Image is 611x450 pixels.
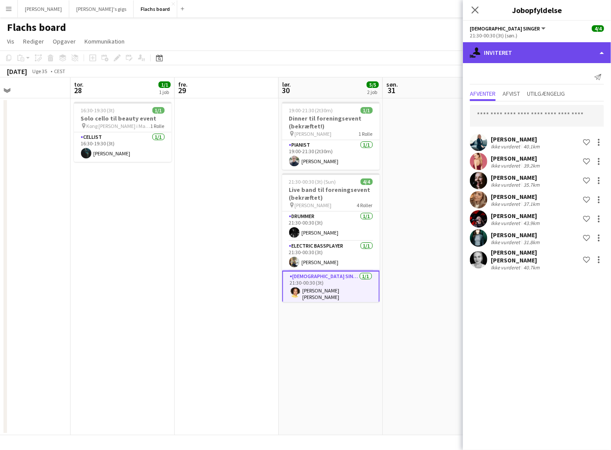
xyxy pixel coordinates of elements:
[282,271,380,305] app-card-role: [DEMOGRAPHIC_DATA] Singer1/121:30-00:30 (3t)[PERSON_NAME] [PERSON_NAME]
[151,123,165,129] span: 1 Rolle
[49,36,79,47] a: Opgaver
[491,231,541,239] div: [PERSON_NAME]
[177,85,188,95] span: 29
[282,186,380,201] h3: Live band til foreningsevent (bekræftet)
[84,37,125,45] span: Kommunikation
[134,0,177,17] button: Flachs board
[282,81,291,88] span: lør.
[470,91,496,97] span: Afventer
[289,107,333,114] span: 19:00-21:30 (2t30m)
[282,212,380,241] app-card-role: Drummer1/121:30-00:30 (3t)[PERSON_NAME]
[7,37,14,45] span: Vis
[491,220,522,226] div: Ikke vurderet
[289,178,336,185] span: 21:30-00:30 (3t) (Sun)
[491,174,541,181] div: [PERSON_NAME]
[282,114,380,130] h3: Dinner til foreningsevent (bekræftet!)
[491,181,522,188] div: Ikke vurderet
[367,89,378,95] div: 2 job
[527,91,565,97] span: Utilgængelig
[470,32,604,39] div: 21:30-00:30 (3t) (søn.)
[491,143,522,150] div: Ikke vurderet
[361,107,373,114] span: 1/1
[18,0,69,17] button: [PERSON_NAME]
[470,25,540,32] span: Female Singer
[74,81,84,88] span: tor.
[74,102,172,162] app-job-card: 16:30-19:30 (3t)1/1Solo cello til beauty event Kong [PERSON_NAME] i Magasin på Kongens Nytorv1 Ro...
[20,36,47,47] a: Rediger
[359,131,373,137] span: 1 Rolle
[491,212,541,220] div: [PERSON_NAME]
[29,68,51,74] span: Uge 35
[592,25,604,32] span: 4/4
[295,202,332,208] span: [PERSON_NAME]
[23,37,44,45] span: Rediger
[7,21,66,34] h1: Flachs board
[281,85,291,95] span: 30
[81,107,115,114] span: 16:30-19:30 (3t)
[491,162,522,169] div: Ikke vurderet
[522,239,541,245] div: 31.8km
[385,85,398,95] span: 31
[522,143,541,150] div: 40.1km
[503,91,520,97] span: Afvist
[522,162,541,169] div: 39.2km
[491,135,541,143] div: [PERSON_NAME]
[282,140,380,170] app-card-role: Pianist1/119:00-21:30 (2t30m)[PERSON_NAME]
[522,201,541,207] div: 37.1km
[295,131,332,137] span: [PERSON_NAME]
[69,0,134,17] button: [PERSON_NAME]'s gigs
[361,178,373,185] span: 4/4
[54,68,65,74] div: CEST
[522,264,541,271] div: 40.7km
[491,193,541,201] div: [PERSON_NAME]
[282,173,380,302] app-job-card: 21:30-00:30 (3t) (Sun)4/4Live band til foreningsevent (bekræftet) [PERSON_NAME]4 RollerDrummer1/1...
[3,36,18,47] a: Vis
[178,81,188,88] span: fre.
[463,42,611,63] div: Inviteret
[87,123,151,129] span: Kong [PERSON_NAME] i Magasin på Kongens Nytorv
[386,81,398,88] span: søn.
[491,239,522,245] div: Ikke vurderet
[491,154,541,162] div: [PERSON_NAME]
[74,114,172,122] h3: Solo cello til beauty event
[491,201,522,207] div: Ikke vurderet
[522,220,541,226] div: 43.9km
[53,37,76,45] span: Opgaver
[491,249,580,264] div: [PERSON_NAME] [PERSON_NAME]
[74,132,172,162] app-card-role: Cellist1/116:30-19:30 (3t)[PERSON_NAME]
[491,264,522,271] div: Ikke vurderet
[357,202,373,208] span: 4 Roller
[282,102,380,170] app-job-card: 19:00-21:30 (2t30m)1/1Dinner til foreningsevent (bekræftet!) [PERSON_NAME]1 RollePianist1/119:00-...
[152,107,165,114] span: 1/1
[159,89,170,95] div: 1 job
[522,181,541,188] div: 35.7km
[159,81,171,88] span: 1/1
[367,81,379,88] span: 5/5
[470,25,547,32] button: [DEMOGRAPHIC_DATA] Singer
[73,85,84,95] span: 28
[463,4,611,16] h3: Jobopfyldelse
[81,36,128,47] a: Kommunikation
[7,67,27,76] div: [DATE]
[282,241,380,271] app-card-role: Electric Bassplayer1/121:30-00:30 (3t)[PERSON_NAME]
